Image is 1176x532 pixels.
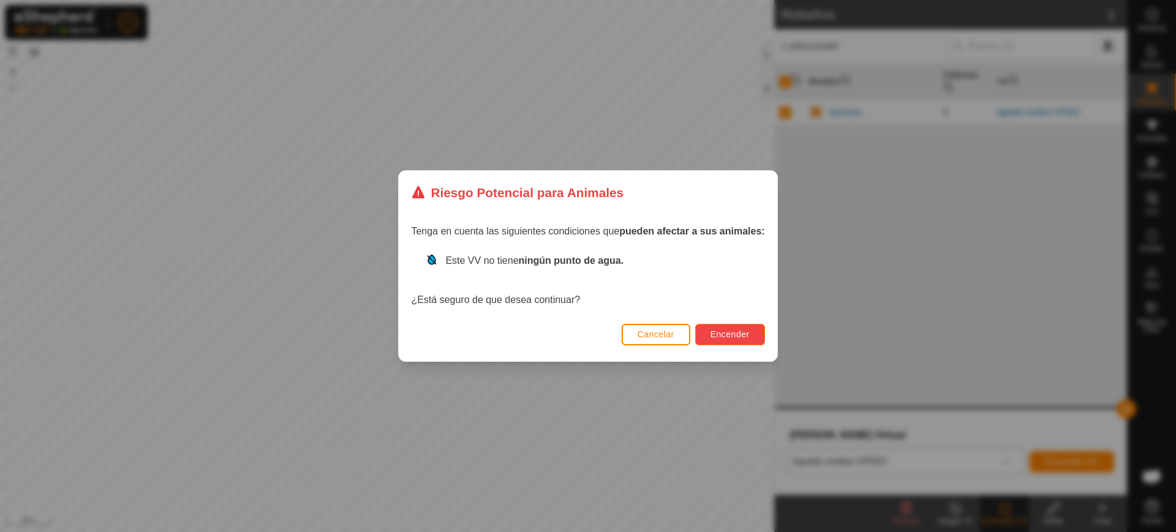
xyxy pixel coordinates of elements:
strong: ningún punto de agua. [519,255,624,266]
div: Riesgo Potencial para Animales [411,183,624,202]
span: Encender [710,329,750,339]
button: Cancelar [622,324,690,345]
strong: pueden afectar a sus animales: [619,226,764,236]
span: Este VV no tiene [445,255,624,266]
span: Cancelar [638,329,674,339]
span: Tenga en cuenta las siguientes condiciones que [411,226,764,236]
button: Encender [695,324,765,345]
div: ¿Está seguro de que desea continuar? [411,253,764,307]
